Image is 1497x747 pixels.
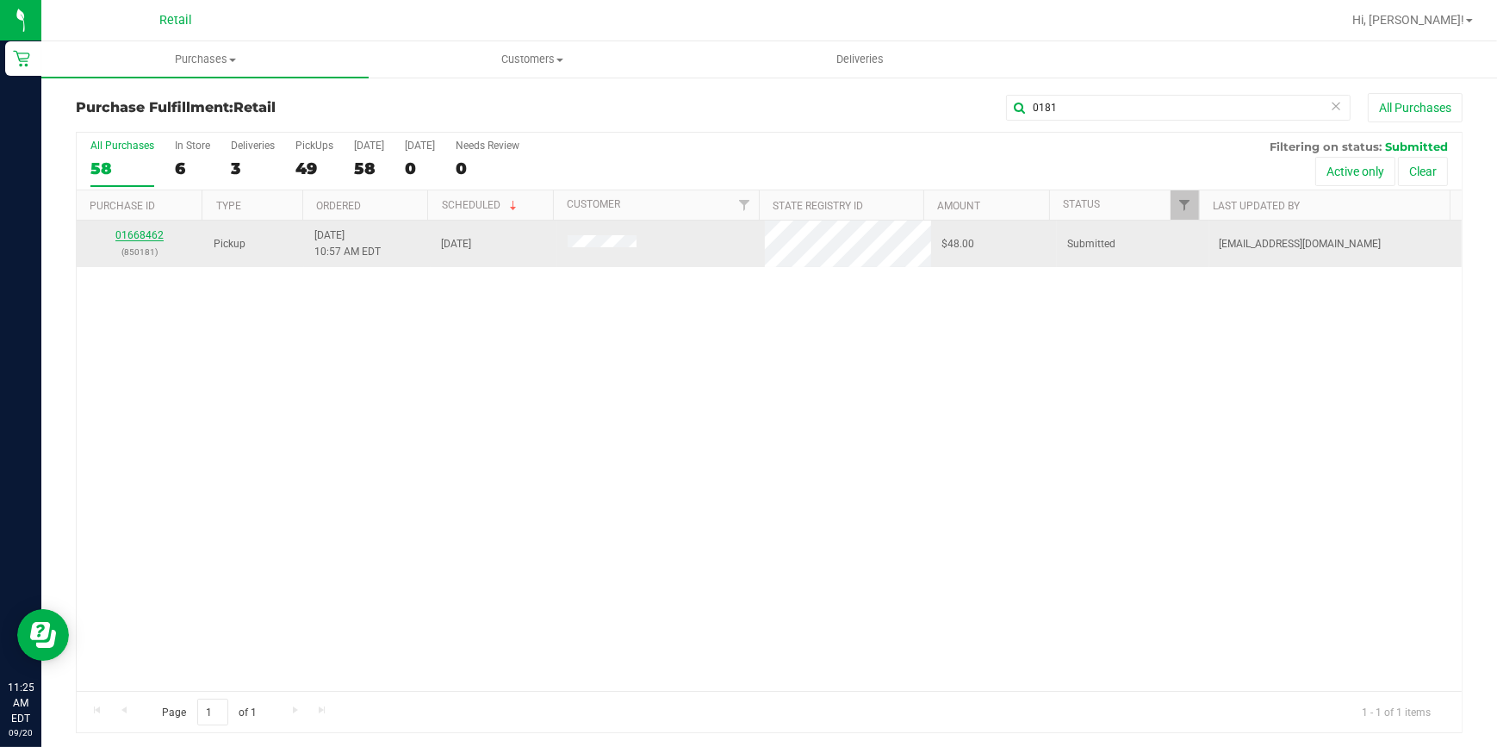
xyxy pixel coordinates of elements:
[1368,93,1463,122] button: All Purchases
[41,41,369,78] a: Purchases
[1330,95,1342,117] span: Clear
[1214,200,1301,212] a: Last Updated By
[147,699,271,725] span: Page of 1
[159,13,192,28] span: Retail
[87,244,193,260] p: (850181)
[567,198,620,210] a: Customer
[295,140,333,152] div: PickUps
[1067,236,1115,252] span: Submitted
[316,200,361,212] a: Ordered
[314,227,381,260] span: [DATE] 10:57 AM EDT
[354,140,384,152] div: [DATE]
[405,140,435,152] div: [DATE]
[13,50,30,67] inline-svg: Retail
[231,140,275,152] div: Deliveries
[1270,140,1382,153] span: Filtering on status:
[1398,157,1448,186] button: Clear
[8,680,34,726] p: 11:25 AM EDT
[76,100,538,115] h3: Purchase Fulfillment:
[773,200,863,212] a: State Registry ID
[175,159,210,178] div: 6
[697,41,1024,78] a: Deliveries
[941,236,974,252] span: $48.00
[456,140,519,152] div: Needs Review
[90,200,155,212] a: Purchase ID
[1006,95,1351,121] input: Search Purchase ID, Original ID, State Registry ID or Customer Name...
[370,52,695,67] span: Customers
[216,200,241,212] a: Type
[405,159,435,178] div: 0
[41,52,369,67] span: Purchases
[1220,236,1382,252] span: [EMAIL_ADDRESS][DOMAIN_NAME]
[1315,157,1395,186] button: Active only
[1352,13,1464,27] span: Hi, [PERSON_NAME]!
[17,609,69,661] iframe: Resource center
[90,159,154,178] div: 58
[456,159,519,178] div: 0
[730,190,759,220] a: Filter
[354,159,384,178] div: 58
[1385,140,1448,153] span: Submitted
[1348,699,1444,725] span: 1 - 1 of 1 items
[813,52,907,67] span: Deliveries
[442,199,520,211] a: Scheduled
[115,229,164,241] a: 01668462
[214,236,245,252] span: Pickup
[1171,190,1199,220] a: Filter
[938,200,981,212] a: Amount
[295,159,333,178] div: 49
[369,41,696,78] a: Customers
[90,140,154,152] div: All Purchases
[441,236,471,252] span: [DATE]
[8,726,34,739] p: 09/20
[231,159,275,178] div: 3
[175,140,210,152] div: In Store
[233,99,276,115] span: Retail
[1063,198,1100,210] a: Status
[197,699,228,725] input: 1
